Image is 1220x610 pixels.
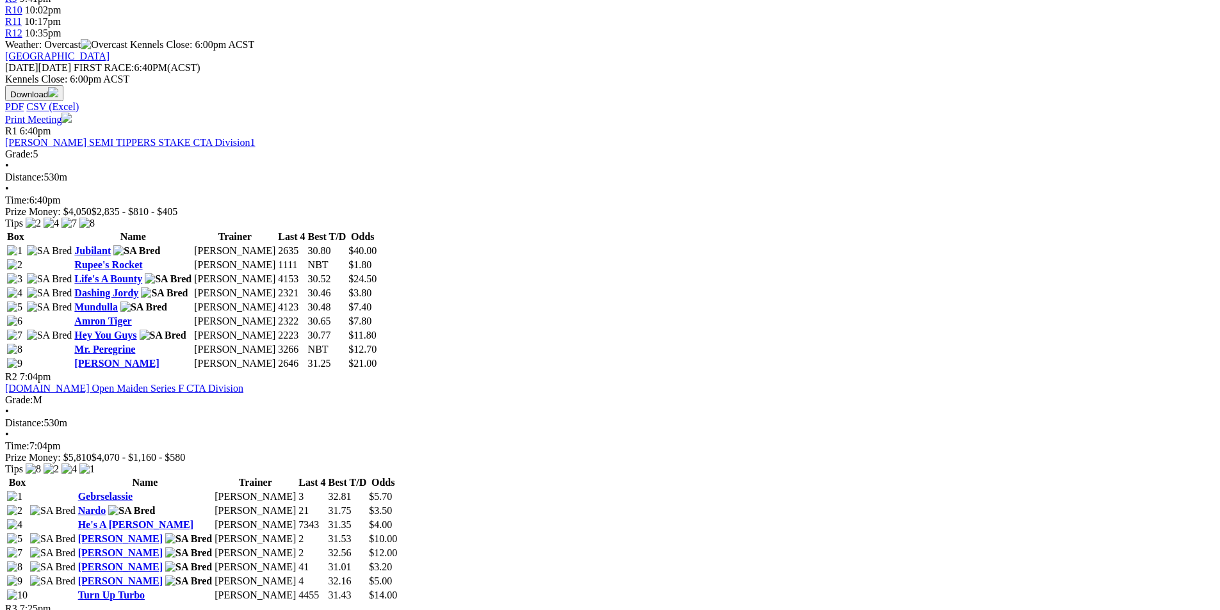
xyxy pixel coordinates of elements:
div: Prize Money: $4,050 [5,206,1215,218]
img: download.svg [48,87,58,97]
td: 30.80 [307,245,347,257]
td: [PERSON_NAME] [214,561,297,574]
span: $10.00 [369,533,397,544]
img: SA Bred [27,330,72,341]
th: Trainer [214,476,297,489]
span: 10:02pm [25,4,61,15]
div: 6:40pm [5,195,1215,206]
span: Tips [5,218,23,229]
a: Dashing Jordy [74,287,138,298]
img: SA Bred [113,245,160,257]
td: 32.81 [328,490,368,503]
a: PDF [5,101,24,112]
th: Best T/D [307,230,347,243]
img: 10 [7,590,28,601]
a: Mundulla [74,301,118,312]
span: • [5,160,9,171]
a: [GEOGRAPHIC_DATA] [5,51,110,61]
img: 2 [44,463,59,475]
span: $1.80 [348,259,371,270]
img: 2 [7,259,22,271]
td: 32.56 [328,547,368,559]
span: 6:40pm [20,125,51,136]
img: 6 [7,316,22,327]
img: 8 [7,561,22,573]
td: [PERSON_NAME] [193,343,276,356]
a: [DOMAIN_NAME] Open Maiden Series F CTA Division [5,383,243,394]
span: R10 [5,4,22,15]
a: R12 [5,28,22,38]
div: 5 [5,148,1215,160]
span: 6:40PM(ACST) [74,62,200,73]
a: [PERSON_NAME] SEMI TIPPERS STAKE CTA Division1 [5,137,256,148]
img: SA Bred [30,575,76,587]
img: 9 [7,358,22,369]
a: [PERSON_NAME] [78,561,163,572]
th: Name [77,476,213,489]
img: SA Bred [30,505,76,517]
td: [PERSON_NAME] [214,518,297,531]
a: He's A [PERSON_NAME] [78,519,193,530]
td: NBT [307,343,347,356]
a: [PERSON_NAME] [78,575,163,586]
td: 2646 [277,357,305,370]
span: $12.70 [348,344,377,355]
img: 1 [7,245,22,257]
img: SA Bred [145,273,191,285]
img: 2 [7,505,22,517]
span: $7.40 [348,301,371,312]
td: 2 [298,533,326,545]
td: 1111 [277,259,305,271]
td: NBT [307,259,347,271]
img: 7 [7,330,22,341]
div: M [5,394,1215,406]
th: Best T/D [328,476,368,489]
span: $12.00 [369,547,397,558]
span: $21.00 [348,358,377,369]
span: $2,835 - $810 - $405 [92,206,178,217]
button: Download [5,85,63,101]
img: 8 [7,344,22,355]
td: 4 [298,575,326,588]
img: 1 [7,491,22,502]
span: [DATE] [5,62,38,73]
img: 2 [26,218,41,229]
img: 4 [61,463,77,475]
td: 32.16 [328,575,368,588]
th: Last 4 [298,476,326,489]
img: SA Bred [108,505,155,517]
div: 530m [5,417,1215,429]
td: [PERSON_NAME] [193,259,276,271]
span: Grade: [5,148,33,159]
td: 31.75 [328,504,368,517]
td: 30.46 [307,287,347,300]
img: SA Bred [30,547,76,559]
span: $4.00 [369,519,392,530]
img: 7 [61,218,77,229]
img: SA Bred [30,533,76,545]
td: 30.77 [307,329,347,342]
img: 7 [7,547,22,559]
td: 41 [298,561,326,574]
span: • [5,406,9,417]
img: 4 [7,287,22,299]
span: $11.80 [348,330,376,341]
td: [PERSON_NAME] [214,589,297,602]
td: [PERSON_NAME] [193,315,276,328]
a: [PERSON_NAME] [78,533,163,544]
img: SA Bred [27,287,72,299]
img: 8 [79,218,95,229]
td: 30.48 [307,301,347,314]
span: 10:35pm [25,28,61,38]
span: $3.50 [369,505,392,516]
td: 21 [298,504,326,517]
td: 31.43 [328,589,368,602]
td: [PERSON_NAME] [193,329,276,342]
a: Mr. Peregrine [74,344,135,355]
span: Time: [5,195,29,205]
span: Box [7,231,24,242]
td: 31.35 [328,518,368,531]
td: 2635 [277,245,305,257]
span: $14.00 [369,590,397,600]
